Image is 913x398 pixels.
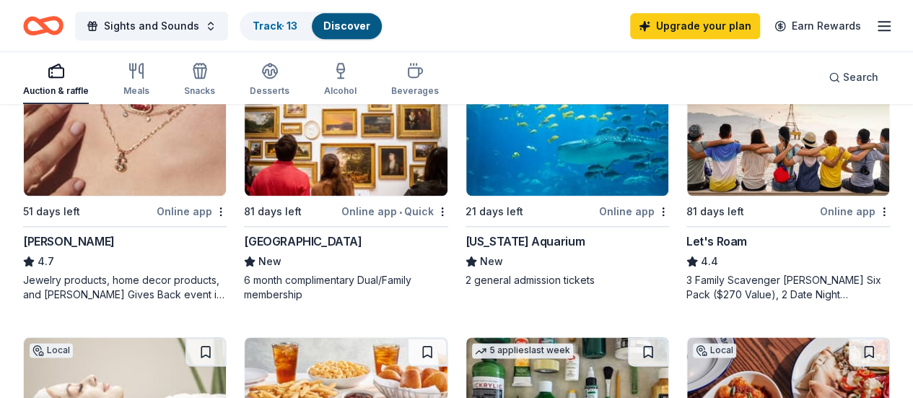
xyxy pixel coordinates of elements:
[30,343,73,358] div: Local
[184,85,215,97] div: Snacks
[324,85,357,97] div: Alcohol
[399,206,402,217] span: •
[466,233,585,250] div: [US_STATE] Aquarium
[687,59,889,196] img: Image for Let's Roam
[391,56,439,104] button: Beverages
[686,273,890,302] div: 3 Family Scavenger [PERSON_NAME] Six Pack ($270 Value), 2 Date Night Scavenger [PERSON_NAME] Two ...
[250,56,289,104] button: Desserts
[630,13,760,39] a: Upgrade your plan
[240,12,383,40] button: Track· 13Discover
[123,85,149,97] div: Meals
[324,56,357,104] button: Alcohol
[23,58,227,302] a: Image for Kendra ScottTop rated12 applieslast week51 days leftOnline app[PERSON_NAME]4.7Jewelry p...
[480,253,503,270] span: New
[686,203,744,220] div: 81 days left
[341,202,448,220] div: Online app Quick
[466,273,669,287] div: 2 general admission tickets
[693,343,736,358] div: Local
[817,63,890,92] button: Search
[391,85,439,97] div: Beverages
[23,56,89,104] button: Auction & raffle
[244,273,447,302] div: 6 month complimentary Dual/Family membership
[686,58,890,302] a: Image for Let's Roam2 applieslast week81 days leftOnline appLet's Roam4.43 Family Scavenger [PERS...
[820,202,890,220] div: Online app
[244,58,447,302] a: Image for High Museum of ArtLocal81 days leftOnline app•Quick[GEOGRAPHIC_DATA]New6 month complime...
[23,85,89,97] div: Auction & raffle
[38,253,54,270] span: 4.7
[23,273,227,302] div: Jewelry products, home decor products, and [PERSON_NAME] Gives Back event in-store or online (or ...
[75,12,228,40] button: Sights and Sounds
[472,343,573,358] div: 5 applies last week
[766,13,870,39] a: Earn Rewards
[23,9,64,43] a: Home
[258,253,281,270] span: New
[123,56,149,104] button: Meals
[599,202,669,220] div: Online app
[466,59,668,196] img: Image for Georgia Aquarium
[686,233,747,250] div: Let's Roam
[250,85,289,97] div: Desserts
[701,253,718,270] span: 4.4
[157,202,227,220] div: Online app
[323,20,370,32] a: Discover
[466,203,523,220] div: 21 days left
[245,59,447,196] img: Image for High Museum of Art
[184,56,215,104] button: Snacks
[244,233,362,250] div: [GEOGRAPHIC_DATA]
[23,233,115,250] div: [PERSON_NAME]
[466,58,669,287] a: Image for Georgia Aquarium1 applylast week21 days leftOnline app[US_STATE] AquariumNew2 general a...
[843,69,878,86] span: Search
[104,17,199,35] span: Sights and Sounds
[253,20,297,32] a: Track· 13
[23,203,80,220] div: 51 days left
[24,59,226,196] img: Image for Kendra Scott
[244,203,302,220] div: 81 days left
